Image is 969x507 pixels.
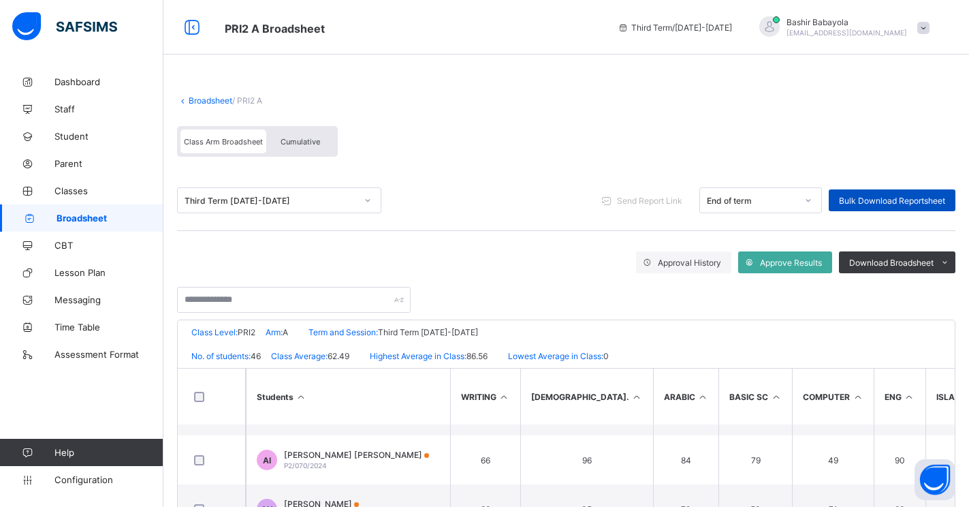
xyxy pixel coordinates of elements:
th: [DEMOGRAPHIC_DATA]. [520,369,653,425]
a: Broadsheet [189,95,232,106]
span: Approve Results [760,258,822,268]
span: Lesson Plan [54,267,163,278]
span: PRI2 [238,327,255,337]
span: Class Level: [191,327,238,337]
span: Time Table [54,322,163,333]
span: Arm: [266,327,283,337]
span: Bashir Babayola [787,17,907,27]
span: 46 [251,351,261,361]
td: 90 [874,435,925,485]
div: BashirBabayola [746,16,936,39]
span: session/term information [618,22,732,33]
span: AI [263,455,271,465]
th: ARABIC [653,369,719,425]
span: Classes [54,185,163,196]
span: 62.49 [328,351,349,361]
i: Sort in Ascending Order [904,392,915,402]
span: P2/070/2024 [284,461,327,470]
span: Student [54,131,163,142]
i: Sort in Ascending Order [498,392,510,402]
i: Sort in Ascending Order [852,392,863,402]
span: 86.56 [466,351,488,361]
span: Download Broadsheet [849,258,934,268]
span: Send Report Link [617,196,682,206]
span: No. of students: [191,351,251,361]
span: [EMAIL_ADDRESS][DOMAIN_NAME] [787,29,907,37]
span: Parent [54,158,163,169]
span: A [283,327,288,337]
div: Third Term [DATE]-[DATE] [185,196,356,206]
td: 96 [520,435,653,485]
i: Sort in Ascending Order [697,392,709,402]
th: Students [246,369,450,425]
span: Configuration [54,474,163,485]
span: Dashboard [54,76,163,87]
th: WRITING [450,369,520,425]
span: Broadsheet [57,213,163,224]
td: 49 [792,435,874,485]
span: [PERSON_NAME] [PERSON_NAME] [284,450,429,460]
i: Sort in Ascending Order [770,392,782,402]
div: End of term [707,196,797,206]
span: Bulk Download Reportsheet [839,196,945,206]
span: Staff [54,104,163,114]
span: Class Arm Broadsheet [184,137,263,147]
span: Cumulative [281,137,320,147]
span: Messaging [54,294,163,305]
span: Assessment Format [54,349,163,360]
th: BASIC SC [718,369,792,425]
i: Sort Ascending [296,392,307,402]
span: Term and Session: [308,327,378,337]
td: 79 [718,435,792,485]
span: Class Average: [271,351,328,361]
td: 84 [653,435,719,485]
img: safsims [12,12,117,41]
span: 0 [603,351,609,361]
span: Approval History [658,258,721,268]
span: CBT [54,240,163,251]
span: Help [54,447,163,458]
span: Class Arm Broadsheet [225,22,325,35]
button: Open asap [915,459,955,500]
td: 66 [450,435,520,485]
span: Highest Average in Class: [370,351,466,361]
i: Sort in Ascending Order [631,392,643,402]
th: ENG [874,369,925,425]
th: COMPUTER [792,369,874,425]
span: / PRI2 A [232,95,262,106]
span: Lowest Average in Class: [508,351,603,361]
span: Third Term [DATE]-[DATE] [378,327,478,337]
